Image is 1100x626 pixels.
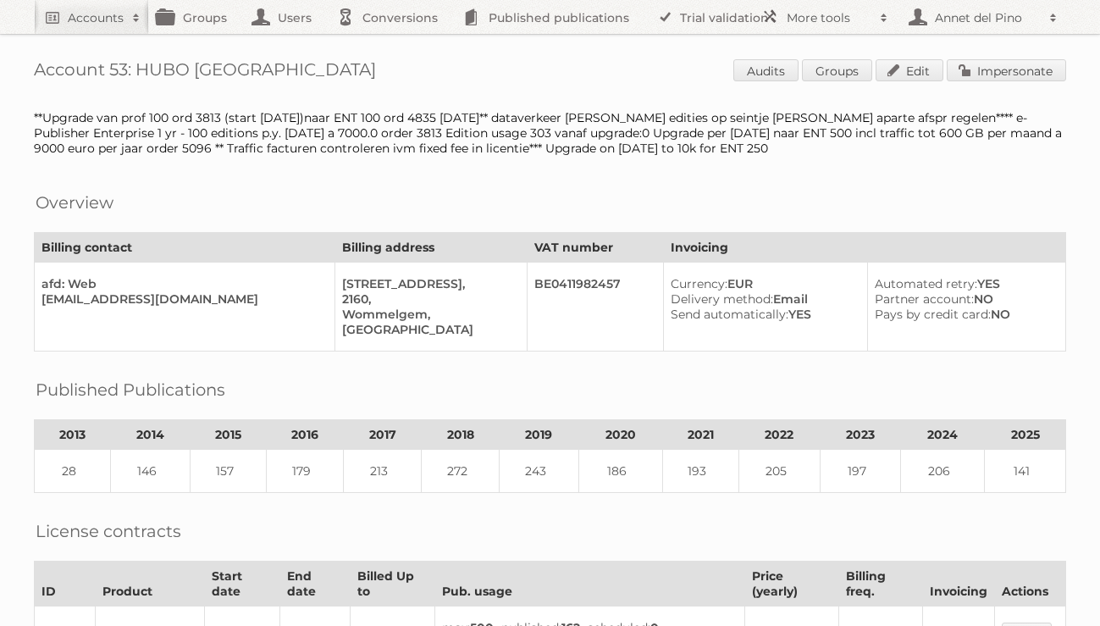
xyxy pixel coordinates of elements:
th: 2013 [35,420,111,450]
div: [GEOGRAPHIC_DATA] [342,322,513,337]
th: 2014 [110,420,190,450]
td: 205 [738,450,820,493]
td: 272 [422,450,500,493]
th: Price (yearly) [744,562,838,607]
div: **Upgrade van prof 100 ord 3813 (start [DATE])naar ENT 100 ord 4835 [DATE]** dataverkeer [PERSON_... [34,110,1066,156]
th: Billed Up to [350,562,434,607]
a: Groups [802,59,872,81]
th: Billing freq. [838,562,922,607]
span: Automated retry: [875,276,977,291]
td: 206 [901,450,985,493]
div: NO [875,291,1052,307]
th: 2017 [344,420,422,450]
th: 2016 [266,420,344,450]
a: Audits [733,59,799,81]
td: 186 [578,450,662,493]
td: 179 [266,450,344,493]
td: 28 [35,450,111,493]
div: [STREET_ADDRESS], [342,276,513,291]
a: Impersonate [947,59,1066,81]
div: YES [671,307,854,322]
span: Currency: [671,276,727,291]
th: 2024 [901,420,985,450]
th: Product [96,562,205,607]
th: Invoicing [922,562,994,607]
th: 2025 [985,420,1066,450]
h2: License contracts [36,518,181,544]
h2: Accounts [68,9,124,26]
th: Invoicing [663,233,1065,263]
span: Pays by credit card: [875,307,991,322]
div: EUR [671,276,854,291]
h2: Annet del Pino [931,9,1041,26]
span: Send automatically: [671,307,788,322]
span: Delivery method: [671,291,773,307]
th: Actions [994,562,1065,607]
th: 2021 [663,420,739,450]
h1: Account 53: HUBO [GEOGRAPHIC_DATA] [34,59,1066,85]
div: NO [875,307,1052,322]
th: Billing address [335,233,528,263]
span: Partner account: [875,291,974,307]
th: VAT number [528,233,663,263]
h2: Published Publications [36,377,225,402]
div: YES [875,276,1052,291]
div: [EMAIL_ADDRESS][DOMAIN_NAME] [41,291,321,307]
td: 146 [110,450,190,493]
a: Edit [876,59,943,81]
div: 2160, [342,291,513,307]
th: 2023 [820,420,901,450]
div: afd: Web [41,276,321,291]
th: ID [35,562,96,607]
th: 2018 [422,420,500,450]
th: Start date [204,562,279,607]
h2: More tools [787,9,871,26]
th: 2019 [500,420,579,450]
td: 193 [663,450,739,493]
th: Pub. usage [435,562,744,607]
td: 157 [190,450,266,493]
td: 141 [985,450,1066,493]
th: Billing contact [35,233,335,263]
th: 2022 [738,420,820,450]
td: 213 [344,450,422,493]
th: End date [279,562,350,607]
td: 243 [500,450,579,493]
div: Email [671,291,854,307]
th: 2015 [190,420,266,450]
th: 2020 [578,420,662,450]
div: Wommelgem, [342,307,513,322]
td: BE0411982457 [528,263,663,352]
td: 197 [820,450,901,493]
h2: Overview [36,190,113,215]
